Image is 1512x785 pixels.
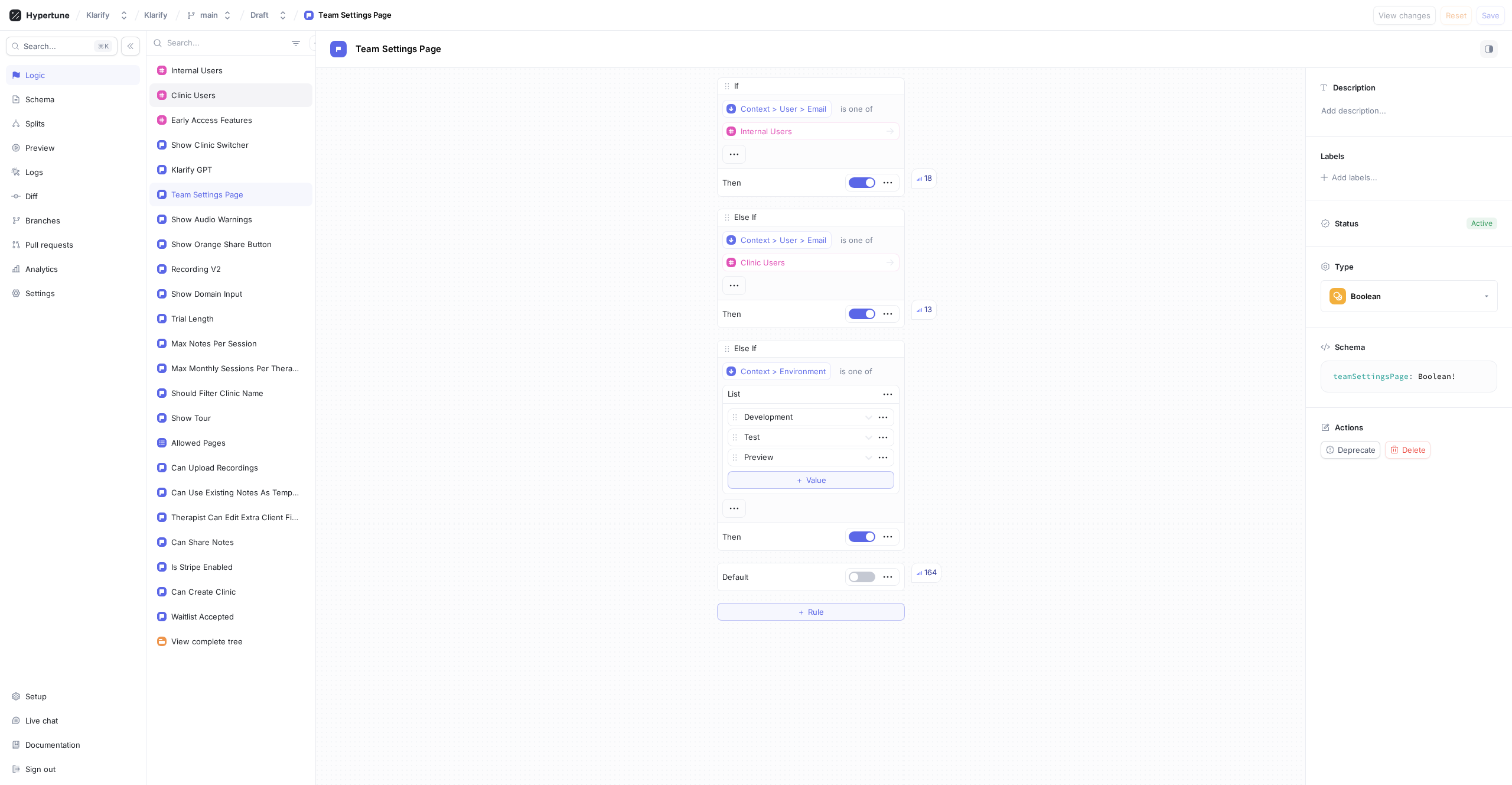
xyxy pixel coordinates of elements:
[722,531,741,543] p: Then
[1441,6,1472,25] button: Reset
[318,9,392,21] div: Team Settings Page
[94,40,112,52] div: K
[722,254,900,271] button: Clinic Users
[734,212,757,223] p: Else If
[1326,366,1492,387] textarea: teamSettingsPage: Boolean!
[171,339,257,348] div: Max Notes Per Session
[1385,441,1430,459] button: Delete
[25,240,73,249] div: Pull requests
[741,235,826,245] div: Context > User > Email
[25,764,56,774] div: Sign out
[171,587,236,596] div: Can Create Clinic
[171,289,242,299] div: Show Domain Input
[797,608,805,615] span: ＋
[1335,262,1354,271] p: Type
[806,476,826,484] span: Value
[25,716,58,725] div: Live chat
[171,90,216,100] div: Clinic Users
[86,10,110,20] div: Klarify
[1379,12,1430,19] span: View changes
[835,231,890,249] button: is one of
[1316,101,1502,121] p: Add description...
[796,476,803,484] span: ＋
[144,11,168,19] span: Klarify
[25,288,55,298] div: Settings
[840,235,873,245] div: is one of
[171,215,252,224] div: Show Audio Warnings
[734,80,739,92] p: If
[250,10,269,20] div: Draft
[722,122,900,140] button: Internal Users
[82,5,133,25] button: Klarify
[924,304,932,316] div: 13
[25,264,58,274] div: Analytics
[171,165,212,174] div: Klarify GPT
[728,471,894,489] button: ＋Value
[167,37,287,49] input: Search...
[171,115,252,125] div: Early Access Features
[6,37,118,56] button: Search...K
[722,362,831,380] button: Context > Environment
[728,388,740,400] div: List
[25,692,47,701] div: Setup
[1321,151,1344,161] p: Labels
[25,740,80,750] div: Documentation
[25,192,38,201] div: Diff
[741,258,785,268] div: Clinic Users
[24,43,56,50] span: Search...
[1335,342,1365,352] p: Schema
[25,216,60,225] div: Branches
[171,512,300,522] div: Therapist Can Edit Extra Client Fields
[741,104,826,114] div: Context > User > Email
[1335,215,1358,232] p: Status
[722,100,832,118] button: Context > User > Email
[171,364,300,373] div: Max Monthly Sessions Per Therapist
[25,95,54,104] div: Schema
[171,66,223,75] div: Internal Users
[171,190,243,199] div: Team Settings Page
[924,173,932,184] div: 18
[25,143,55,153] div: Preview
[171,264,221,274] div: Recording V2
[840,104,873,114] div: is one of
[1446,12,1467,19] span: Reset
[924,567,937,579] div: 164
[808,608,824,615] span: Rule
[1402,446,1426,453] span: Delete
[246,5,292,25] button: Draft
[171,562,233,572] div: Is Stripe Enabled
[356,44,441,54] span: Team Settings Page
[741,366,826,377] div: Context > Environment
[741,126,792,137] div: Internal Users
[171,488,300,497] div: Can Use Existing Notes As Template References
[181,5,237,25] button: main
[171,438,226,447] div: Allowed Pages
[25,167,43,177] div: Logs
[1351,291,1381,301] div: Boolean
[171,612,234,621] div: Waitlist Accepted
[1338,446,1376,453] span: Deprecate
[171,388,263,398] div: Should Filter Clinic Name
[840,366,872,377] div: is one of
[171,140,249,150] div: Show Clinic Switcher
[25,119,45,128] div: Splits
[835,362,889,380] button: is one of
[1333,83,1376,92] p: Description
[835,100,890,118] button: is one of
[171,637,243,646] div: View complete tree
[722,231,832,249] button: Context > User > Email
[1321,441,1380,459] button: Deprecate
[1373,6,1436,25] button: View changes
[1332,174,1377,181] div: Add labels...
[171,239,272,249] div: Show Orange Share Button
[200,10,218,20] div: main
[717,603,905,621] button: ＋Rule
[6,735,140,755] a: Documentation
[734,343,757,355] p: Else If
[1321,280,1498,312] button: Boolean
[171,413,211,423] div: Show Tour
[25,70,45,80] div: Logic
[171,314,214,323] div: Trial Length
[171,463,258,472] div: Can Upload Recordings
[1471,218,1493,229] div: Active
